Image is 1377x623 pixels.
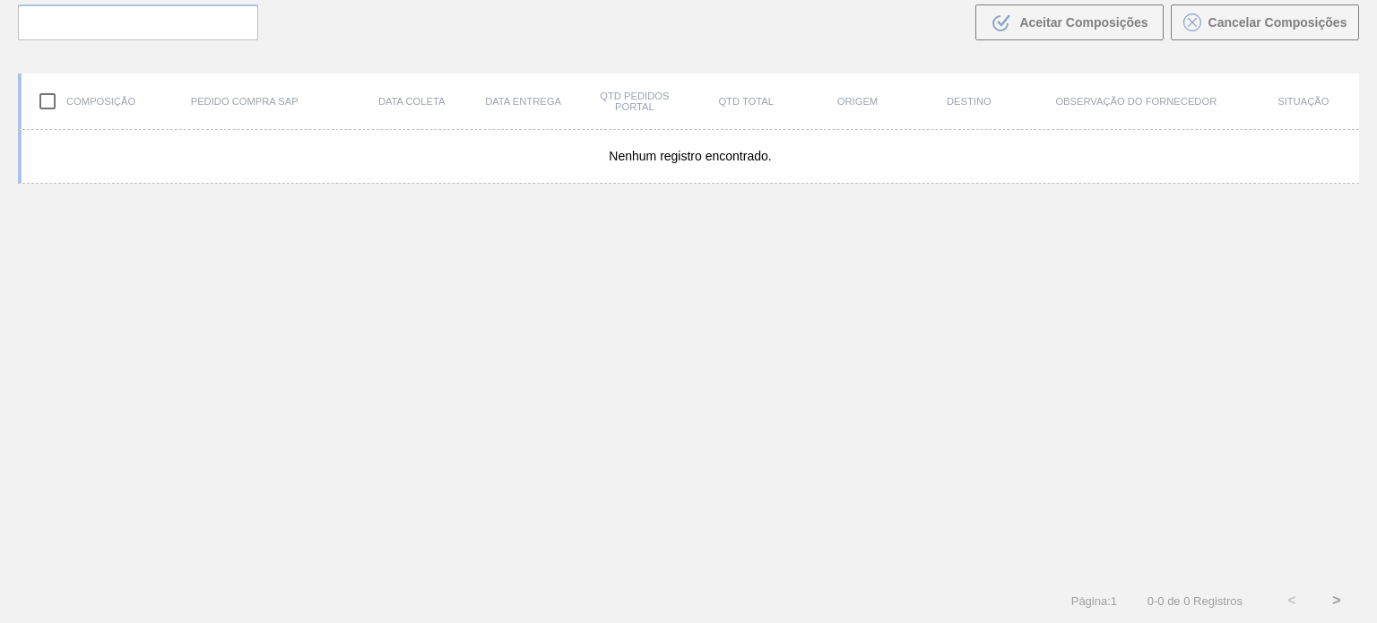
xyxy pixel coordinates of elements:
[579,91,690,112] div: Qtd Pedidos Portal
[609,149,771,163] span: Nenhum registro encontrado.
[1019,15,1147,30] span: Aceitar Composições
[1025,96,1248,107] div: Observação do Fornecedor
[914,96,1025,107] div: Destino
[801,96,913,107] div: Origem
[356,96,467,107] div: Data coleta
[1144,594,1243,608] span: 0 - 0 de 0 Registros
[1071,594,1117,608] span: Página : 1
[1269,578,1314,623] button: <
[133,96,356,107] div: Pedido Compra SAP
[690,96,801,107] div: Qtd Total
[22,82,133,120] div: Composição
[1171,4,1359,40] button: Cancelar Composições
[975,4,1164,40] button: Aceitar Composições
[1314,578,1359,623] button: >
[1208,15,1347,30] span: Cancelar Composições
[467,96,578,107] div: Data Entrega
[1248,96,1359,107] div: Situação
